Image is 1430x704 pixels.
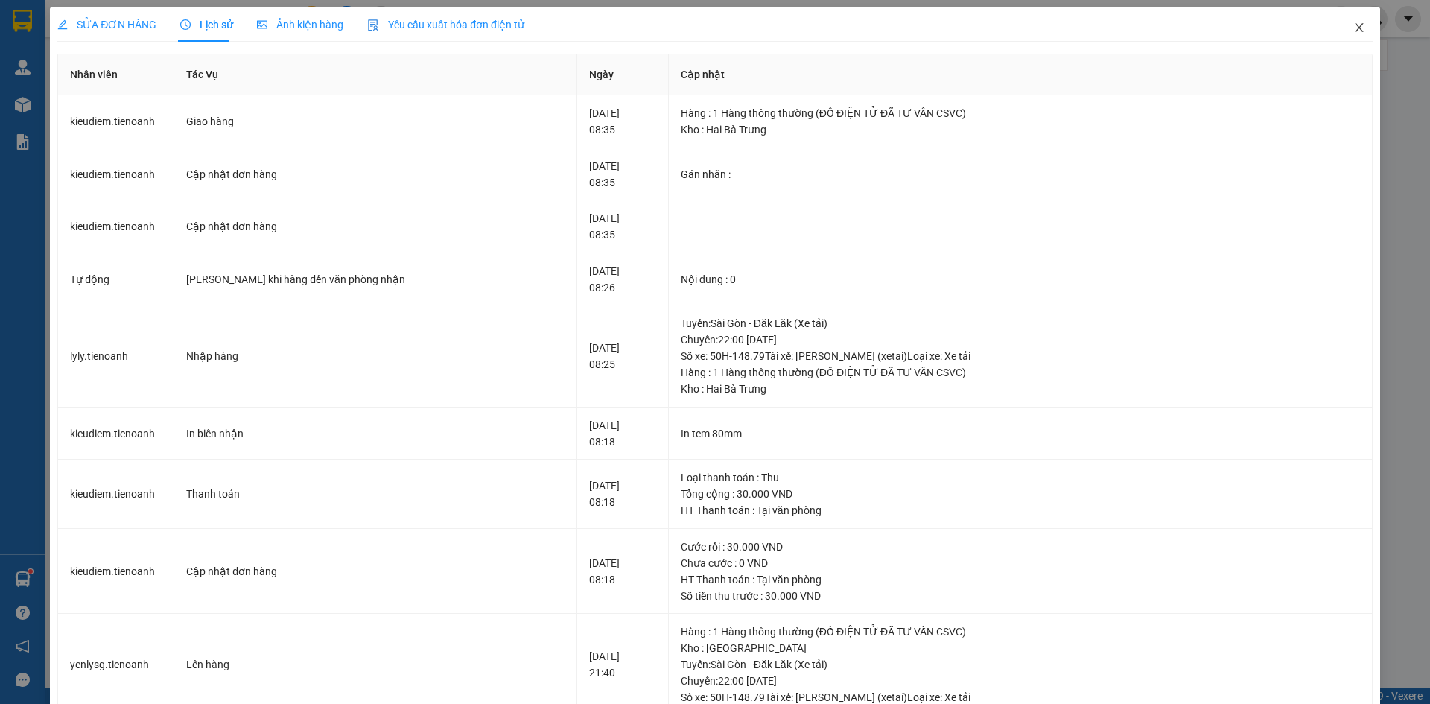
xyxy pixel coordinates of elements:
[681,105,1360,121] div: Hàng : 1 Hàng thông thường (ĐỒ ĐIỆN TỬ ĐÃ TƯ VẤN CSVC)
[681,121,1360,138] div: Kho : Hai Bà Trưng
[186,563,565,580] div: Cập nhật đơn hàng
[1353,22,1365,34] span: close
[681,166,1360,183] div: Gán nhãn :
[57,19,156,31] span: SỬA ĐƠN HÀNG
[186,271,565,288] div: [PERSON_NAME] khi hàng đến văn phòng nhận
[681,539,1360,555] div: Cước rồi : 30.000 VND
[681,624,1360,640] div: Hàng : 1 Hàng thông thường (ĐỒ ĐIỆN TỬ ĐÃ TƯ VẤN CSVC)
[58,95,174,148] td: kieudiem.tienoanh
[681,381,1360,397] div: Kho : Hai Bà Trưng
[257,19,267,30] span: picture
[58,54,174,95] th: Nhân viên
[669,54,1373,95] th: Cập nhật
[589,478,656,510] div: [DATE] 08:18
[589,340,656,372] div: [DATE] 08:25
[367,19,524,31] span: Yêu cầu xuất hóa đơn điện tử
[589,105,656,138] div: [DATE] 08:35
[681,486,1360,502] div: Tổng cộng : 30.000 VND
[58,529,174,615] td: kieudiem.tienoanh
[681,588,1360,604] div: Số tiền thu trước : 30.000 VND
[58,305,174,408] td: lyly.tienoanh
[681,271,1360,288] div: Nội dung : 0
[186,425,565,442] div: In biên nhận
[589,417,656,450] div: [DATE] 08:18
[57,19,68,30] span: edit
[174,54,577,95] th: Tác Vụ
[589,158,656,191] div: [DATE] 08:35
[589,648,656,681] div: [DATE] 21:40
[589,263,656,296] div: [DATE] 08:26
[589,210,656,243] div: [DATE] 08:35
[589,555,656,588] div: [DATE] 08:18
[681,502,1360,519] div: HT Thanh toán : Tại văn phòng
[681,315,1360,364] div: Tuyến : Sài Gòn - Đăk Lăk (Xe tải) Chuyến: 22:00 [DATE] Số xe: 50H-148.79 Tài xế: [PERSON_NAME] (...
[180,19,233,31] span: Lịch sử
[186,218,565,235] div: Cập nhật đơn hàng
[58,253,174,306] td: Tự động
[681,364,1360,381] div: Hàng : 1 Hàng thông thường (ĐỒ ĐIỆN TỬ ĐÃ TƯ VẤN CSVC)
[58,460,174,529] td: kieudiem.tienoanh
[681,469,1360,486] div: Loại thanh toán : Thu
[58,408,174,460] td: kieudiem.tienoanh
[681,555,1360,571] div: Chưa cước : 0 VND
[1338,7,1380,49] button: Close
[186,166,565,183] div: Cập nhật đơn hàng
[681,425,1360,442] div: In tem 80mm
[58,148,174,201] td: kieudiem.tienoanh
[257,19,343,31] span: Ảnh kiện hàng
[367,19,379,31] img: icon
[186,113,565,130] div: Giao hàng
[577,54,669,95] th: Ngày
[58,200,174,253] td: kieudiem.tienoanh
[681,571,1360,588] div: HT Thanh toán : Tại văn phòng
[180,19,191,30] span: clock-circle
[186,486,565,502] div: Thanh toán
[186,348,565,364] div: Nhập hàng
[186,656,565,673] div: Lên hàng
[681,640,1360,656] div: Kho : [GEOGRAPHIC_DATA]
